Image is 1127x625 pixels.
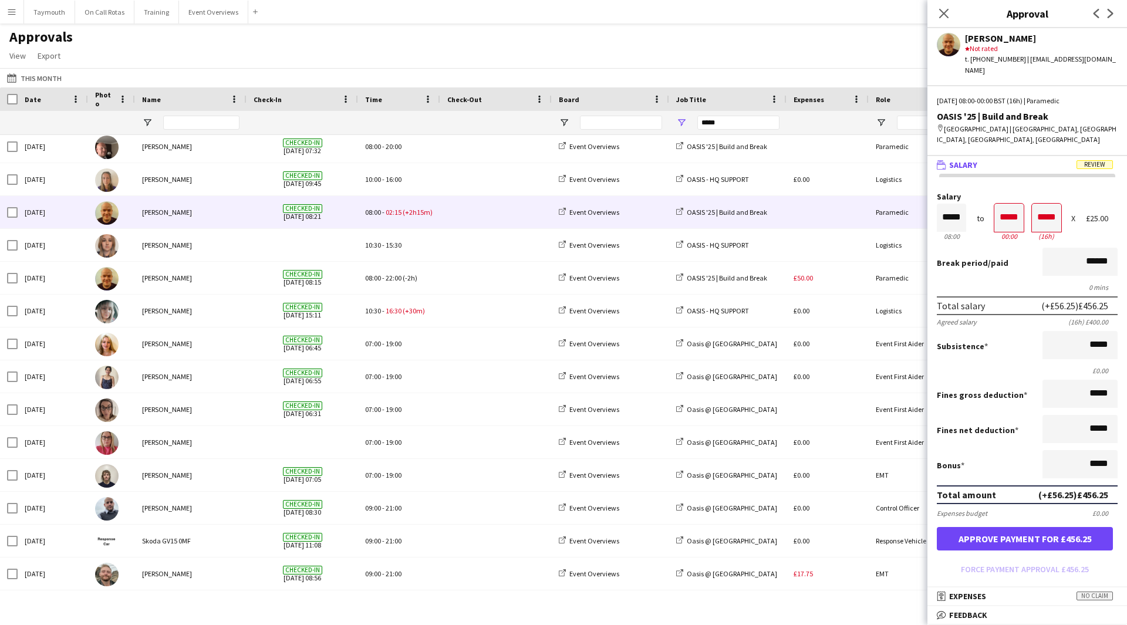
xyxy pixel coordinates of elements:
[403,273,417,282] span: (-2h)
[365,372,381,381] span: 07:00
[382,142,384,151] span: -
[794,306,809,315] span: £0.00
[794,536,809,545] span: £0.00
[559,208,619,217] a: Event Overviews
[869,525,986,557] div: Response Vehicle
[135,130,247,163] div: [PERSON_NAME]
[135,295,247,327] div: [PERSON_NAME]
[386,142,401,151] span: 20:00
[580,116,662,130] input: Board Filter Input
[687,241,749,249] span: OASIS - HQ SUPPORT
[869,130,986,163] div: Paramedic
[95,267,119,290] img: James Cursiter
[386,569,401,578] span: 21:00
[937,258,988,268] span: Break period
[283,303,322,312] span: Checked-in
[559,241,619,249] a: Event Overviews
[283,500,322,509] span: Checked-in
[135,525,247,557] div: Skoda GV15 0MF
[254,590,351,623] span: [DATE] 08:34
[254,95,282,104] span: Check-In
[687,175,749,184] span: OASIS - HQ SUPPORT
[965,43,1118,54] div: Not rated
[18,426,88,458] div: [DATE]
[254,492,351,524] span: [DATE] 08:30
[365,306,381,315] span: 10:30
[386,273,401,282] span: 22:00
[38,50,60,61] span: Export
[365,438,381,447] span: 07:00
[794,471,809,479] span: £0.00
[254,262,351,294] span: [DATE] 08:15
[18,262,88,294] div: [DATE]
[676,306,749,315] a: OASIS - HQ SUPPORT
[687,536,777,545] span: Oasis @ [GEOGRAPHIC_DATA]
[569,536,619,545] span: Event Overviews
[5,71,64,85] button: This Month
[135,196,247,228] div: [PERSON_NAME]
[559,372,619,381] a: Event Overviews
[382,569,384,578] span: -
[163,116,239,130] input: Name Filter Input
[365,471,381,479] span: 07:00
[18,558,88,590] div: [DATE]
[95,366,119,389] img: Kimberly Zou
[794,95,824,104] span: Expenses
[365,241,381,249] span: 10:30
[676,142,767,151] a: OASIS '25 | Build and Break
[559,306,619,315] a: Event Overviews
[569,438,619,447] span: Event Overviews
[869,229,986,261] div: Logistics
[382,208,384,217] span: -
[676,569,777,578] a: Oasis @ [GEOGRAPHIC_DATA]
[283,369,322,377] span: Checked-in
[937,124,1118,145] div: [GEOGRAPHIC_DATA] | [GEOGRAPHIC_DATA], [GEOGRAPHIC_DATA], [GEOGRAPHIC_DATA], [GEOGRAPHIC_DATA]
[937,509,987,518] div: Expenses budget
[18,130,88,163] div: [DATE]
[559,117,569,128] button: Open Filter Menu
[676,339,777,348] a: Oasis @ [GEOGRAPHIC_DATA]
[135,558,247,590] div: [PERSON_NAME]
[135,360,247,393] div: [PERSON_NAME]
[965,54,1118,75] div: t. [PHONE_NUMBER] | [EMAIL_ADDRESS][DOMAIN_NAME]
[687,438,777,447] span: Oasis @ [GEOGRAPHIC_DATA]
[18,360,88,393] div: [DATE]
[283,138,322,147] span: Checked-in
[18,525,88,557] div: [DATE]
[386,372,401,381] span: 19:00
[687,208,767,217] span: OASIS '25 | Build and Break
[869,393,986,425] div: Event First Aider
[569,405,619,414] span: Event Overviews
[142,117,153,128] button: Open Filter Menu
[937,425,1018,435] label: Fines net deduction
[365,504,381,512] span: 09:00
[869,327,986,360] div: Event First Aider
[95,497,119,521] img: Hunter Cameron
[18,459,88,491] div: [DATE]
[949,160,977,170] span: Salary
[18,295,88,327] div: [DATE]
[95,431,119,455] img: Alishia Jones
[937,390,1027,400] label: Fines gross deduction
[687,339,777,348] span: Oasis @ [GEOGRAPHIC_DATA]
[569,241,619,249] span: Event Overviews
[382,504,384,512] span: -
[559,175,619,184] a: Event Overviews
[1038,489,1108,501] div: (+£56.25) £456.25
[382,339,384,348] span: -
[1068,317,1118,326] div: (16h) £400.00
[365,208,381,217] span: 08:00
[569,175,619,184] span: Event Overviews
[95,300,119,323] img: Helen Watson
[18,492,88,524] div: [DATE]
[676,273,767,282] a: OASIS '25 | Build and Break
[676,438,777,447] a: Oasis @ [GEOGRAPHIC_DATA]
[382,471,384,479] span: -
[927,587,1127,605] mat-expansion-panel-header: ExpensesNo claim
[794,339,809,348] span: £0.00
[283,533,322,542] span: Checked-in
[386,306,401,315] span: 16:30
[403,208,433,217] span: (+2h15m)
[95,398,119,422] img: Nicola Jamieson
[794,273,813,282] span: £50.00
